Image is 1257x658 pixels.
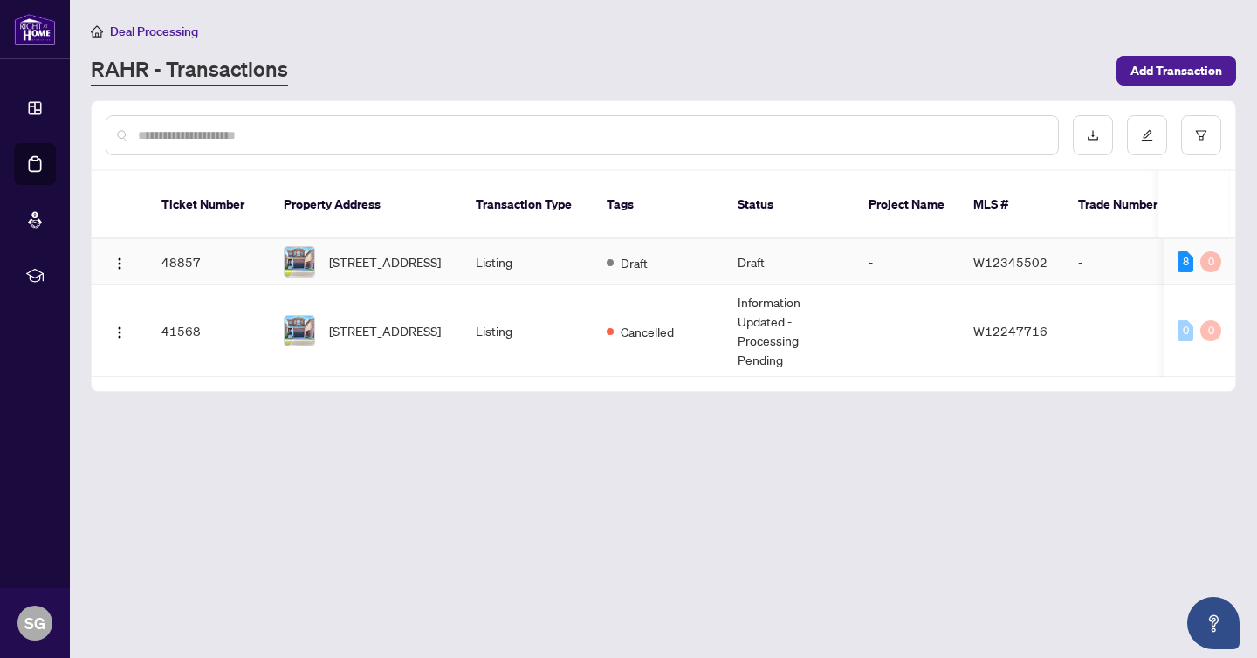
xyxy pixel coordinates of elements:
button: Logo [106,248,134,276]
button: Add Transaction [1116,56,1236,86]
button: Logo [106,317,134,345]
img: thumbnail-img [285,316,314,346]
img: thumbnail-img [285,247,314,277]
button: filter [1181,115,1221,155]
span: home [91,25,103,38]
span: [STREET_ADDRESS] [329,252,441,271]
span: Cancelled [621,322,674,341]
span: SG [24,611,45,635]
button: edit [1127,115,1167,155]
button: download [1073,115,1113,155]
th: Property Address [270,171,462,239]
span: filter [1195,129,1207,141]
div: 0 [1200,320,1221,341]
span: W12247716 [973,323,1047,339]
td: Listing [462,285,593,377]
span: Add Transaction [1130,57,1222,85]
img: Logo [113,257,127,271]
td: - [855,239,959,285]
th: MLS # [959,171,1064,239]
td: 48857 [148,239,270,285]
th: Ticket Number [148,171,270,239]
span: Deal Processing [110,24,198,39]
td: Information Updated - Processing Pending [724,285,855,377]
th: Project Name [855,171,959,239]
div: 8 [1178,251,1193,272]
th: Trade Number [1064,171,1186,239]
th: Status [724,171,855,239]
img: logo [14,13,56,45]
td: - [1064,239,1186,285]
span: Draft [621,253,648,272]
span: [STREET_ADDRESS] [329,321,441,340]
td: Listing [462,239,593,285]
td: Draft [724,239,855,285]
span: W12345502 [973,254,1047,270]
td: 41568 [148,285,270,377]
img: Logo [113,326,127,339]
td: - [855,285,959,377]
div: 0 [1178,320,1193,341]
th: Transaction Type [462,171,593,239]
span: edit [1141,129,1153,141]
a: RAHR - Transactions [91,55,288,86]
div: 0 [1200,251,1221,272]
td: - [1064,285,1186,377]
button: Open asap [1187,597,1240,649]
th: Tags [593,171,724,239]
span: download [1087,129,1099,141]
